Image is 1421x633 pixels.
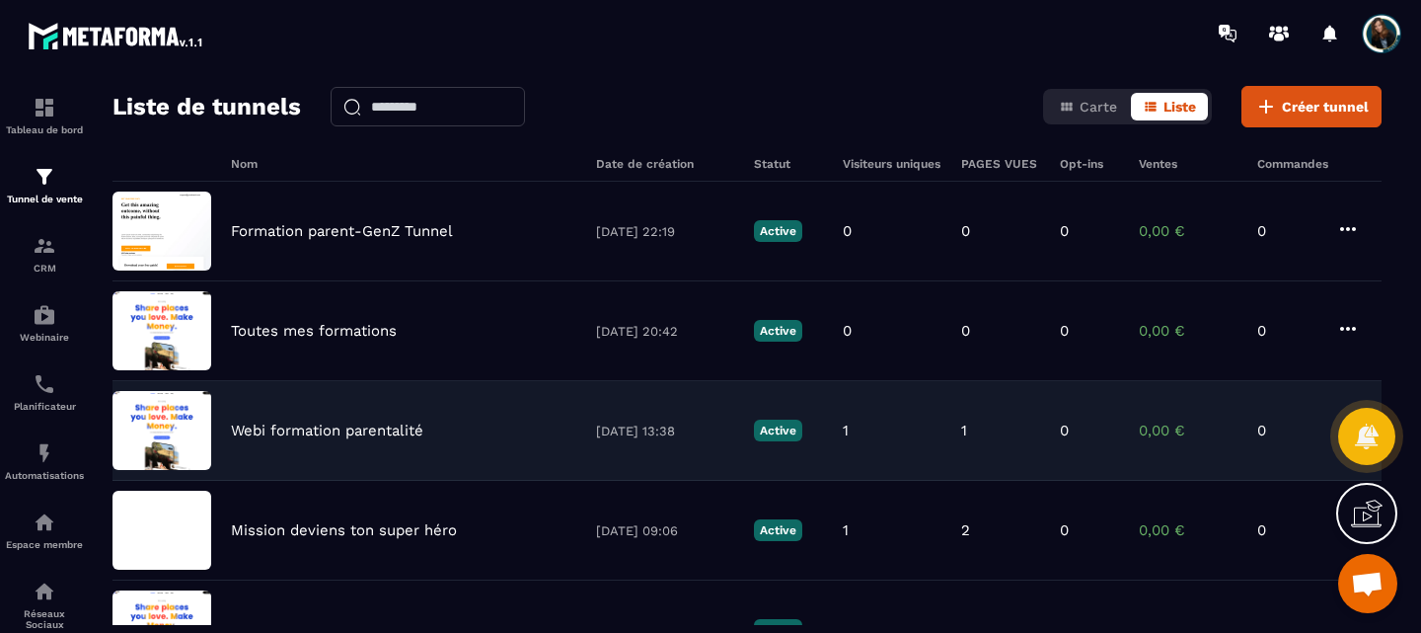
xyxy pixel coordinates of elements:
img: tab_keywords_by_traffic_grey.svg [224,115,240,130]
p: 0 [1060,521,1069,539]
p: 0 [961,222,970,240]
p: Active [754,320,802,342]
a: formationformationTunnel de vente [5,150,84,219]
p: Automatisations [5,470,84,481]
img: logo_orange.svg [32,32,47,47]
p: 0 [1060,222,1069,240]
h2: Liste de tunnels [112,87,301,126]
span: Liste [1163,99,1196,115]
img: tab_domain_overview_orange.svg [80,115,96,130]
a: automationsautomationsAutomatisations [5,427,84,496]
div: v 4.0.25 [55,32,97,47]
a: schedulerschedulerPlanificateur [5,357,84,427]
p: 0,00 € [1139,222,1237,240]
p: 0 [1060,422,1069,439]
h6: Nom [231,157,576,171]
h6: Ventes [1139,157,1237,171]
img: image [112,192,211,271]
img: image [112,291,211,370]
img: social-network [33,580,56,603]
p: 0,00 € [1139,322,1237,340]
p: 1 [961,422,967,439]
img: formation [33,234,56,258]
p: Mission deviens ton super héro [231,521,457,539]
p: [DATE] 09:06 [596,523,734,538]
p: Webinaire [5,332,84,343]
p: 1 [843,521,849,539]
a: formationformationTableau de bord [5,81,84,150]
p: 1 [843,422,849,439]
img: formation [33,96,56,119]
h6: PAGES VUES [961,157,1040,171]
span: Carte [1080,99,1117,115]
p: 0 [1257,322,1316,340]
a: Ouvrir le chat [1338,554,1397,613]
p: Active [754,519,802,541]
div: Domaine: [DOMAIN_NAME] [51,51,223,67]
img: image [112,391,211,470]
h6: Commandes [1257,157,1328,171]
h6: Visiteurs uniques [843,157,941,171]
p: Espace membre [5,539,84,550]
a: automationsautomationsEspace membre [5,496,84,565]
p: 0 [961,322,970,340]
p: Tableau de bord [5,124,84,135]
img: automations [33,303,56,327]
p: [DATE] 20:42 [596,324,734,339]
p: [DATE] 13:38 [596,424,734,438]
img: scheduler [33,372,56,396]
h6: Statut [754,157,823,171]
img: image [112,491,211,570]
img: website_grey.svg [32,51,47,67]
button: Créer tunnel [1241,86,1382,127]
p: Active [754,420,802,441]
p: Planificateur [5,401,84,412]
p: 0,00 € [1139,521,1237,539]
button: Liste [1131,93,1208,120]
p: 0 [1257,222,1316,240]
p: 0 [843,322,852,340]
p: Réseaux Sociaux [5,608,84,630]
p: 2 [961,521,970,539]
p: Active [754,220,802,242]
a: formationformationCRM [5,219,84,288]
img: logo [28,18,205,53]
img: automations [33,441,56,465]
p: 0 [1257,521,1316,539]
span: Créer tunnel [1282,97,1369,117]
img: automations [33,511,56,534]
p: [DATE] 22:19 [596,224,734,239]
a: automationsautomationsWebinaire [5,288,84,357]
h6: Opt-ins [1060,157,1119,171]
p: 0,00 € [1139,422,1237,439]
p: 0 [1257,422,1316,439]
h6: Date de création [596,157,734,171]
p: CRM [5,263,84,274]
div: Domaine [102,117,152,129]
p: Formation parent-GenZ Tunnel [231,222,453,240]
p: 0 [843,222,852,240]
button: Carte [1047,93,1129,120]
p: Webi formation parentalité [231,422,423,439]
p: Tunnel de vente [5,194,84,204]
p: Toutes mes formations [231,322,397,340]
p: 0 [1060,322,1069,340]
img: formation [33,165,56,189]
div: Mots-clés [246,117,302,129]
